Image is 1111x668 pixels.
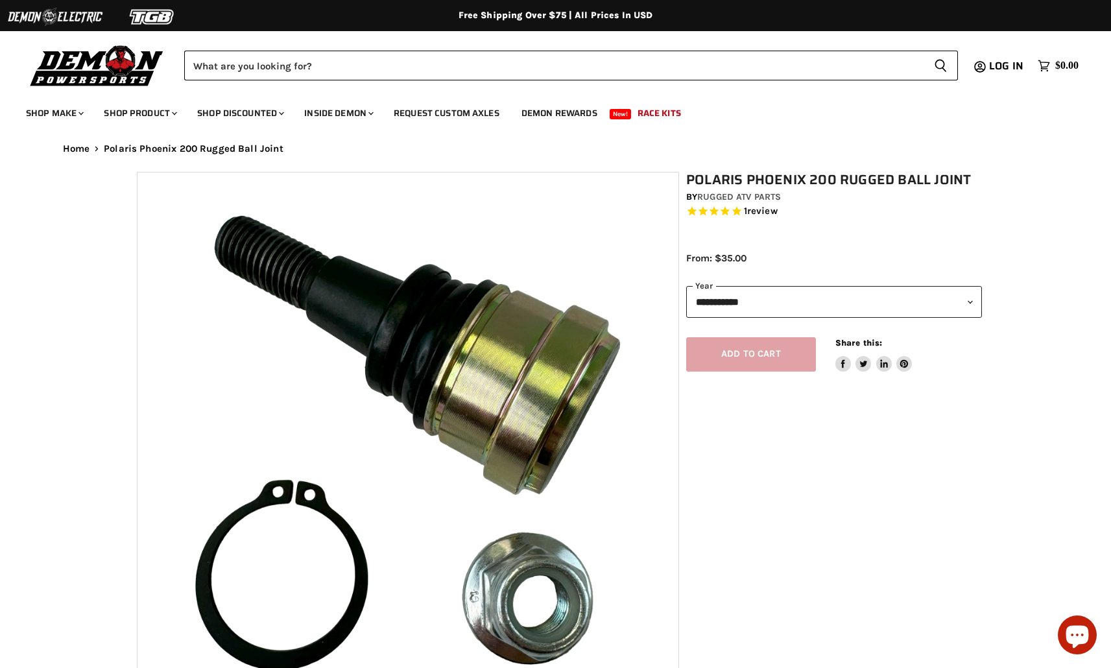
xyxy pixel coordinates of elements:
[1054,615,1101,658] inbox-online-store-chat: Shopify online store chat
[184,51,958,80] form: Product
[384,100,509,126] a: Request Custom Axles
[6,5,104,29] img: Demon Electric Logo 2
[104,143,283,154] span: Polaris Phoenix 200 Rugged Ball Joint
[697,191,781,202] a: Rugged ATV Parts
[835,337,913,372] aside: Share this:
[610,109,632,119] span: New!
[686,190,982,204] div: by
[628,100,691,126] a: Race Kits
[747,205,778,217] span: review
[37,10,1075,21] div: Free Shipping Over $75 | All Prices In USD
[104,5,201,29] img: TGB Logo 2
[924,51,958,80] button: Search
[983,60,1031,72] a: Log in
[744,205,778,217] span: 1 reviews
[1031,56,1085,75] a: $0.00
[294,100,381,126] a: Inside Demon
[16,95,1075,126] ul: Main menu
[686,172,982,188] h1: Polaris Phoenix 200 Rugged Ball Joint
[1055,60,1079,72] span: $0.00
[94,100,185,126] a: Shop Product
[686,252,747,264] span: From: $35.00
[16,100,91,126] a: Shop Make
[835,338,882,348] span: Share this:
[989,58,1023,74] span: Log in
[37,143,1075,154] nav: Breadcrumbs
[26,42,168,88] img: Demon Powersports
[184,51,924,80] input: Search
[686,205,982,219] span: Rated 5.0 out of 5 stars 1 reviews
[63,143,90,154] a: Home
[187,100,292,126] a: Shop Discounted
[512,100,607,126] a: Demon Rewards
[686,286,982,318] select: year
